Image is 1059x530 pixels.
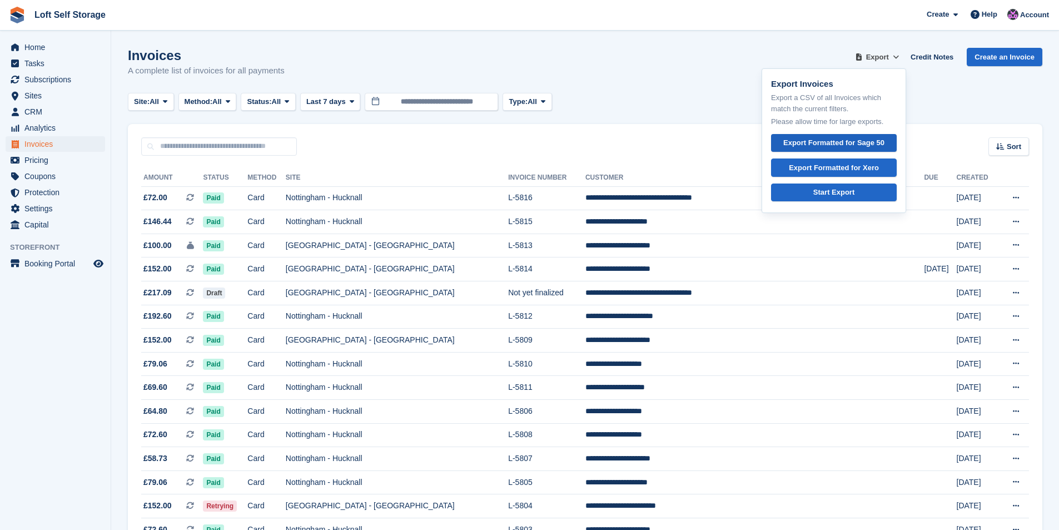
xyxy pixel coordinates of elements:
[957,281,998,305] td: [DATE]
[30,6,110,24] a: Loft Self Storage
[247,447,285,471] td: Card
[24,88,91,103] span: Sites
[241,93,295,111] button: Status: All
[6,185,105,200] a: menu
[203,216,223,227] span: Paid
[508,376,585,400] td: L-5811
[853,48,902,66] button: Export
[24,201,91,216] span: Settings
[967,48,1042,66] a: Create an Invoice
[508,210,585,234] td: L-5815
[957,257,998,281] td: [DATE]
[927,9,949,20] span: Create
[286,376,508,400] td: Nottingham - Hucknall
[286,210,508,234] td: Nottingham - Hucknall
[286,494,508,518] td: [GEOGRAPHIC_DATA] - [GEOGRAPHIC_DATA]
[508,494,585,518] td: L-5804
[247,423,285,447] td: Card
[203,240,223,251] span: Paid
[306,96,346,107] span: Last 7 days
[771,184,897,202] a: Start Export
[957,494,998,518] td: [DATE]
[508,257,585,281] td: L-5814
[508,423,585,447] td: L-5808
[203,169,247,187] th: Status
[141,169,203,187] th: Amount
[247,257,285,281] td: Card
[286,305,508,329] td: Nottingham - Hucknall
[6,201,105,216] a: menu
[143,405,167,417] span: £64.80
[128,93,174,111] button: Site: All
[508,329,585,353] td: L-5809
[128,48,285,63] h1: Invoices
[957,423,998,447] td: [DATE]
[128,65,285,77] p: A complete list of invoices for all payments
[247,186,285,210] td: Card
[143,263,172,275] span: £152.00
[503,93,551,111] button: Type: All
[203,311,223,322] span: Paid
[203,477,223,488] span: Paid
[203,406,223,417] span: Paid
[924,257,956,281] td: [DATE]
[508,169,585,187] th: Invoice Number
[143,287,172,299] span: £217.09
[813,187,854,198] div: Start Export
[24,120,91,136] span: Analytics
[508,281,585,305] td: Not yet finalized
[508,234,585,257] td: L-5813
[247,305,285,329] td: Card
[1007,9,1018,20] img: Amy Wright
[185,96,213,107] span: Method:
[203,359,223,370] span: Paid
[286,169,508,187] th: Site
[957,400,998,424] td: [DATE]
[300,93,361,111] button: Last 7 days
[789,162,879,174] div: Export Formatted for Xero
[247,234,285,257] td: Card
[212,96,222,107] span: All
[286,352,508,376] td: Nottingham - Hucknall
[143,216,172,227] span: £146.44
[143,334,172,346] span: £152.00
[771,116,897,127] p: Please allow time for large exports.
[924,169,956,187] th: Due
[508,447,585,471] td: L-5807
[92,257,105,270] a: Preview store
[203,429,223,440] span: Paid
[957,470,998,494] td: [DATE]
[957,447,998,471] td: [DATE]
[203,501,237,512] span: Retrying
[957,210,998,234] td: [DATE]
[6,56,105,71] a: menu
[247,376,285,400] td: Card
[143,382,167,393] span: £69.60
[24,72,91,87] span: Subscriptions
[957,352,998,376] td: [DATE]
[508,470,585,494] td: L-5805
[247,494,285,518] td: Card
[143,240,172,251] span: £100.00
[203,335,223,346] span: Paid
[508,400,585,424] td: L-5806
[6,256,105,271] a: menu
[286,186,508,210] td: Nottingham - Hucknall
[24,256,91,271] span: Booking Portal
[6,152,105,168] a: menu
[286,423,508,447] td: Nottingham - Hucknall
[585,169,924,187] th: Customer
[771,158,897,177] a: Export Formatted for Xero
[286,400,508,424] td: Nottingham - Hucknall
[6,169,105,184] a: menu
[6,136,105,152] a: menu
[866,52,889,63] span: Export
[247,210,285,234] td: Card
[957,169,998,187] th: Created
[24,185,91,200] span: Protection
[6,72,105,87] a: menu
[24,104,91,120] span: CRM
[286,329,508,353] td: [GEOGRAPHIC_DATA] - [GEOGRAPHIC_DATA]
[203,192,223,204] span: Paid
[143,477,167,488] span: £79.06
